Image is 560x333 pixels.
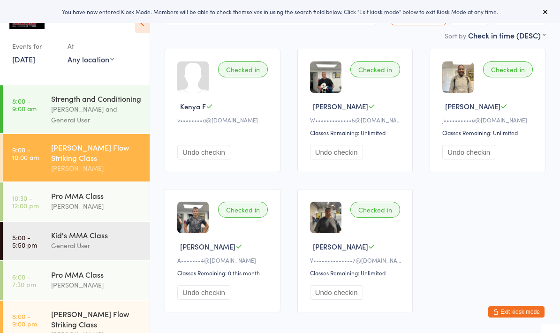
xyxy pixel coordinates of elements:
[445,101,500,111] span: [PERSON_NAME]
[313,242,368,251] span: [PERSON_NAME]
[442,129,536,136] div: Classes Remaining: Unlimited
[180,101,206,111] span: Kenya F
[12,273,36,288] time: 6:00 - 7:30 pm
[310,269,403,277] div: Classes Remaining: Unlimited
[350,202,400,218] div: Checked in
[51,230,142,240] div: Kid's MMA Class
[12,97,37,112] time: 8:00 - 9:00 am
[51,190,142,201] div: Pro MMA Class
[177,116,271,124] div: v••••••••
[310,256,403,264] div: V••••••••••••••
[445,31,466,40] label: Sort by
[483,61,533,77] div: Checked in
[3,261,150,300] a: 6:00 -7:30 pmPro MMA Class[PERSON_NAME]
[310,145,363,159] button: Undo checkin
[177,256,271,264] div: A•••••••
[177,145,230,159] button: Undo checkin
[180,242,235,251] span: [PERSON_NAME]
[51,93,142,104] div: Strength and Conditioning
[218,61,268,77] div: Checked in
[68,38,114,54] div: At
[12,312,37,327] time: 8:00 - 9:00 pm
[488,306,545,318] button: Exit kiosk mode
[310,202,341,233] img: image1751291292.png
[15,8,545,15] div: You have now entered Kiosk Mode. Members will be able to check themselves in using the search fie...
[51,163,142,174] div: [PERSON_NAME]
[3,182,150,221] a: 10:30 -12:00 pmPro MMA Class[PERSON_NAME]
[3,85,150,133] a: 8:00 -9:00 amStrength and Conditioning[PERSON_NAME] and General User
[51,309,142,329] div: [PERSON_NAME] Flow Striking Class
[12,54,35,64] a: [DATE]
[177,269,271,277] div: Classes Remaining: 0 this month
[12,194,39,209] time: 10:30 - 12:00 pm
[442,145,495,159] button: Undo checkin
[68,54,114,64] div: Any location
[218,202,268,218] div: Checked in
[310,285,363,300] button: Undo checkin
[51,104,142,125] div: [PERSON_NAME] and General User
[51,201,142,212] div: [PERSON_NAME]
[468,30,545,40] div: Check in time (DESC)
[51,280,142,290] div: [PERSON_NAME]
[177,285,230,300] button: Undo checkin
[3,134,150,182] a: 9:00 -10:00 am[PERSON_NAME] Flow Striking Class[PERSON_NAME]
[12,146,39,161] time: 9:00 - 10:00 am
[310,129,403,136] div: Classes Remaining: Unlimited
[51,240,142,251] div: General User
[51,269,142,280] div: Pro MMA Class
[3,222,150,260] a: 5:00 -5:50 pmKid's MMA ClassGeneral User
[310,116,403,124] div: W•••••••••••••
[350,61,400,77] div: Checked in
[313,101,368,111] span: [PERSON_NAME]
[177,202,209,233] img: image1755525745.png
[310,61,341,93] img: image1686754699.png
[12,234,37,249] time: 5:00 - 5:50 pm
[51,142,142,163] div: [PERSON_NAME] Flow Striking Class
[442,116,536,124] div: j••••••••••
[12,38,58,54] div: Events for
[442,61,474,93] img: image1744816564.png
